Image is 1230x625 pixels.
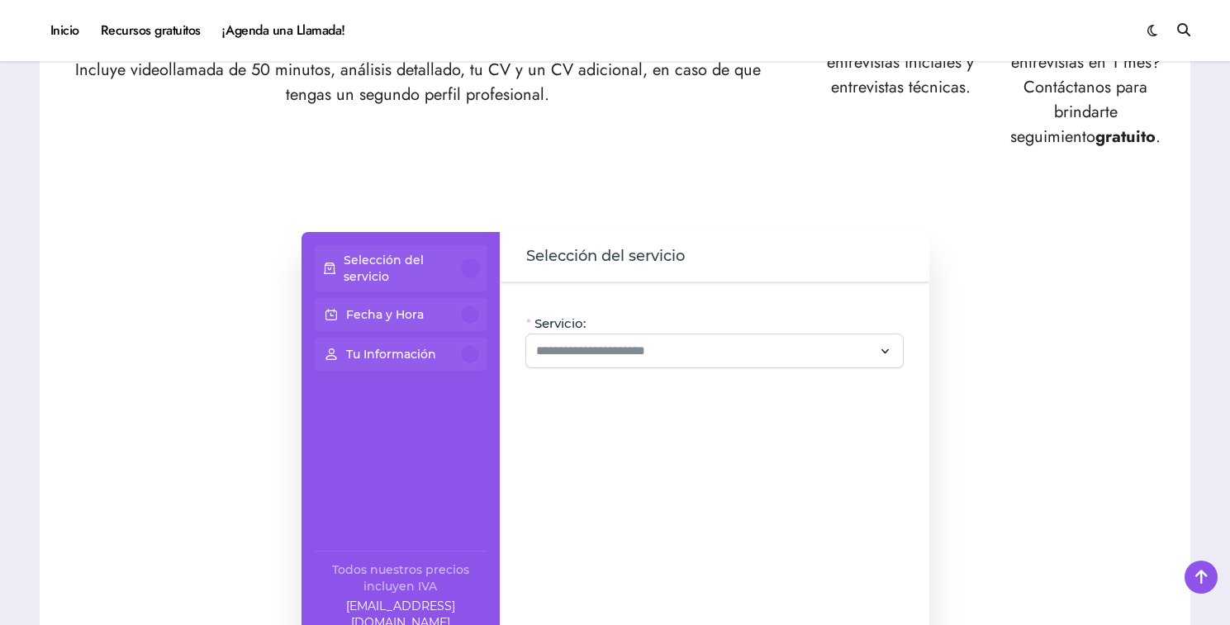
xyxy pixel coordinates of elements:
a: ¡Agenda una Llamada! [211,8,356,53]
span: Selección del servicio [526,245,685,268]
p: Incluye videollamada de 50 minutos, análisis detallado, tu CV y un CV adicional, en caso de que t... [56,58,779,107]
strong: gratuito [1095,125,1156,149]
a: Inicio [40,8,90,53]
p: Fecha y Hora [346,306,424,323]
div: Todos nuestros precios incluyen IVA [315,561,487,594]
span: Servicio: [534,315,586,332]
a: Recursos gratuitos [90,8,211,53]
p: Selección del servicio [344,252,461,285]
p: Tu Información [346,346,436,362]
